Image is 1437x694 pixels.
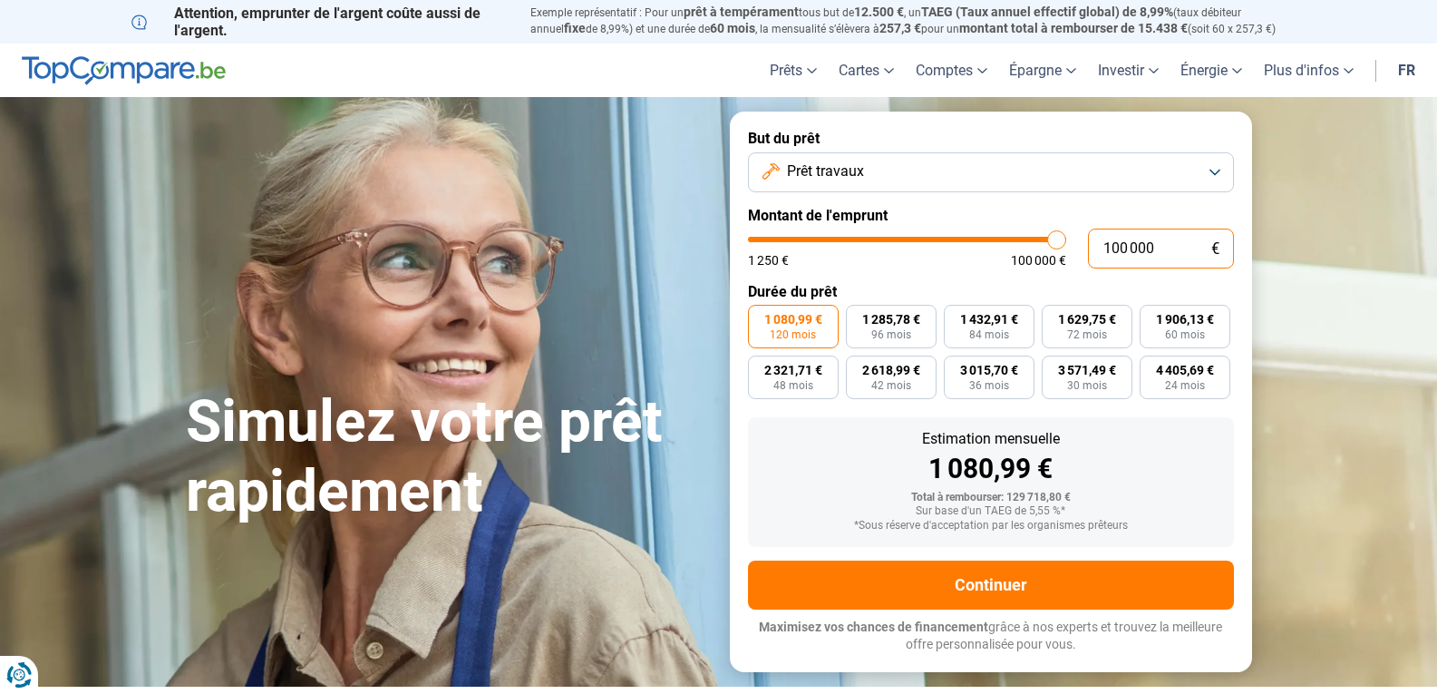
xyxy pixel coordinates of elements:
[1387,44,1426,97] a: fr
[762,492,1219,504] div: Total à rembourser: 129 718,80 €
[748,254,789,267] span: 1 250 €
[1170,44,1253,97] a: Énergie
[762,505,1219,518] div: Sur base d'un TAEG de 5,55 %*
[748,561,1234,610] button: Continuer
[770,329,816,340] span: 120 mois
[1253,44,1364,97] a: Plus d'infos
[1156,313,1214,326] span: 1 906,13 €
[762,455,1219,483] div: 1 080,99 €
[1058,364,1116,376] span: 3 571,49 €
[759,620,988,634] span: Maximisez vos chances de financement
[871,380,911,391] span: 42 mois
[762,520,1219,533] div: *Sous réserve d'acceptation par les organismes prêteurs
[748,283,1234,300] label: Durée du prêt
[684,5,799,19] span: prêt à tempérament
[1058,313,1116,326] span: 1 629,75 €
[969,380,1009,391] span: 36 mois
[764,364,822,376] span: 2 321,71 €
[787,161,864,181] span: Prêt travaux
[748,130,1234,147] label: But du prêt
[1011,254,1066,267] span: 100 000 €
[959,21,1188,35] span: montant total à rembourser de 15.438 €
[862,364,920,376] span: 2 618,99 €
[960,364,1018,376] span: 3 015,70 €
[1211,241,1219,257] span: €
[879,21,921,35] span: 257,3 €
[710,21,755,35] span: 60 mois
[759,44,828,97] a: Prêts
[22,56,226,85] img: TopCompare
[748,152,1234,192] button: Prêt travaux
[530,5,1306,37] p: Exemple représentatif : Pour un tous but de , un (taux débiteur annuel de 8,99%) et une durée de ...
[1156,364,1214,376] span: 4 405,69 €
[564,21,586,35] span: fixe
[1165,380,1205,391] span: 24 mois
[762,432,1219,446] div: Estimation mensuelle
[1087,44,1170,97] a: Investir
[905,44,998,97] a: Comptes
[773,380,813,391] span: 48 mois
[871,329,911,340] span: 96 mois
[862,313,920,326] span: 1 285,78 €
[1165,329,1205,340] span: 60 mois
[764,313,822,326] span: 1 080,99 €
[969,329,1009,340] span: 84 mois
[186,387,708,527] h1: Simulez votre prêt rapidement
[828,44,905,97] a: Cartes
[921,5,1173,19] span: TAEG (Taux annuel effectif global) de 8,99%
[1067,329,1107,340] span: 72 mois
[748,207,1234,224] label: Montant de l'emprunt
[854,5,904,19] span: 12.500 €
[1067,380,1107,391] span: 30 mois
[960,313,1018,326] span: 1 432,91 €
[748,619,1234,654] p: grâce à nos experts et trouvez la meilleure offre personnalisée pour vous.
[998,44,1087,97] a: Épargne
[131,5,509,39] p: Attention, emprunter de l'argent coûte aussi de l'argent.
